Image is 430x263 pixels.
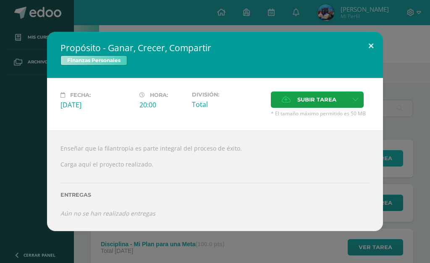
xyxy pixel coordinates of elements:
span: * El tamaño máximo permitido es 50 MB [271,110,370,117]
label: Entregas [60,192,370,198]
div: [DATE] [60,100,133,109]
button: Close (Esc) [359,32,383,60]
div: 20:00 [139,100,185,109]
div: Enseñar que la filantropía es parte integral del proceso de éxito. Carga aquí el proyecto realizado. [47,130,383,231]
i: Aún no se han realizado entregas [60,209,155,217]
span: Subir tarea [297,92,336,107]
span: Fecha: [70,92,91,98]
div: Total [192,100,264,109]
span: Finanzas Personales [60,55,127,65]
label: División: [192,91,264,98]
span: Hora: [150,92,168,98]
h2: Propósito - Ganar, Crecer, Compartir [60,42,370,54]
